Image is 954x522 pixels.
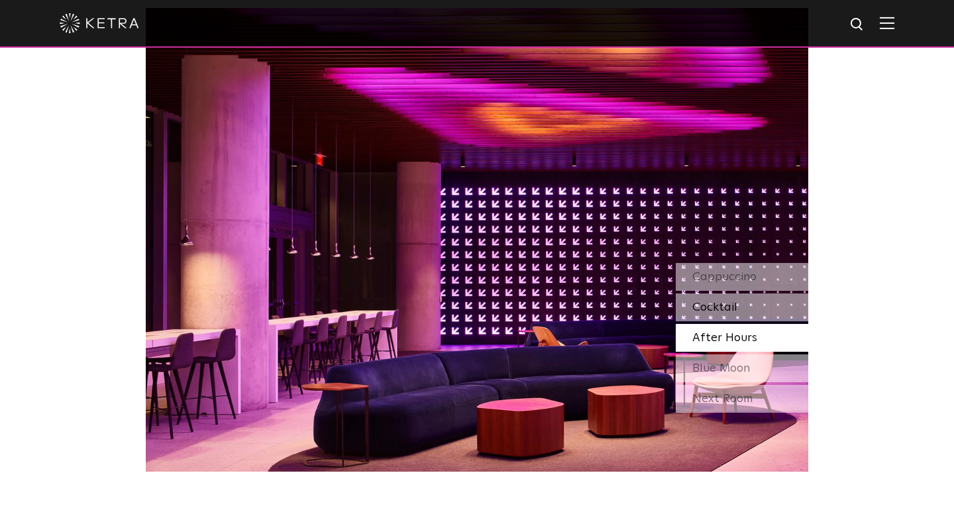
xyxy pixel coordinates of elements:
[849,17,866,33] img: search icon
[146,8,808,472] img: SS_SXSW_Desktop_Pink
[692,362,750,374] span: Blue Moon
[60,13,139,33] img: ketra-logo-2019-white
[880,17,894,29] img: Hamburger%20Nav.svg
[676,385,808,413] div: Next Room
[692,332,757,344] span: After Hours
[692,301,737,313] span: Cocktail
[692,271,757,283] span: Cappuccino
